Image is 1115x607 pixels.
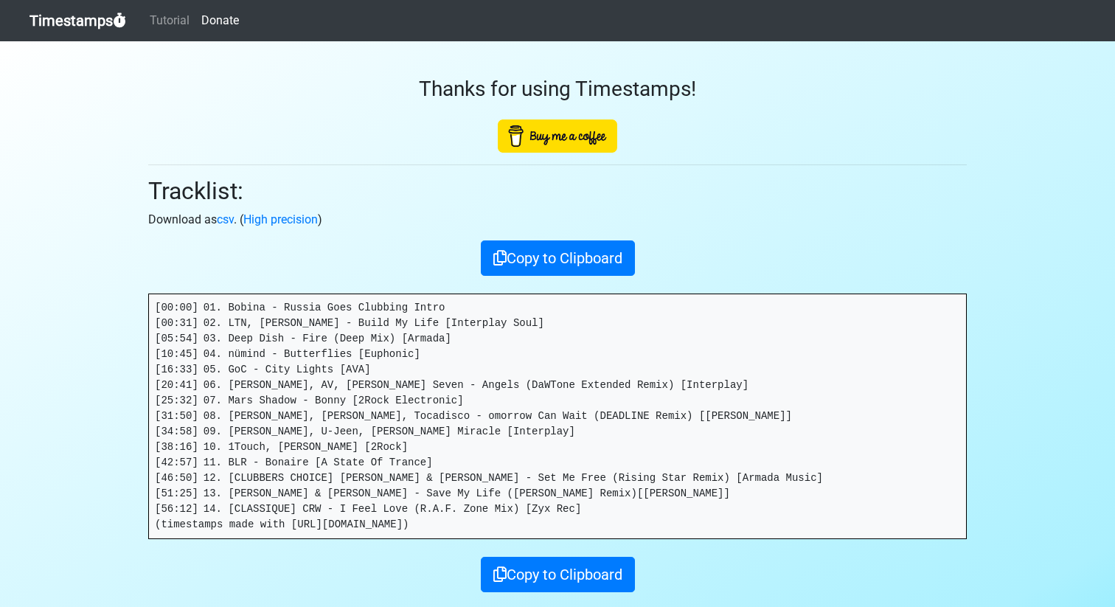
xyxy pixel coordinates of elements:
img: Buy Me A Coffee [498,119,617,153]
a: Timestamps [29,6,126,35]
button: Copy to Clipboard [481,240,635,276]
a: Donate [195,6,245,35]
button: Copy to Clipboard [481,557,635,592]
h3: Thanks for using Timestamps! [148,77,967,102]
a: csv [217,212,234,226]
p: Download as . ( ) [148,211,967,229]
a: High precision [243,212,318,226]
h2: Tracklist: [148,177,967,205]
a: Tutorial [144,6,195,35]
pre: [00:00] 01. Bobina - Russia Goes Clubbing Intro [00:31] 02. LTN, [PERSON_NAME] - Build My Life [I... [149,294,966,538]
